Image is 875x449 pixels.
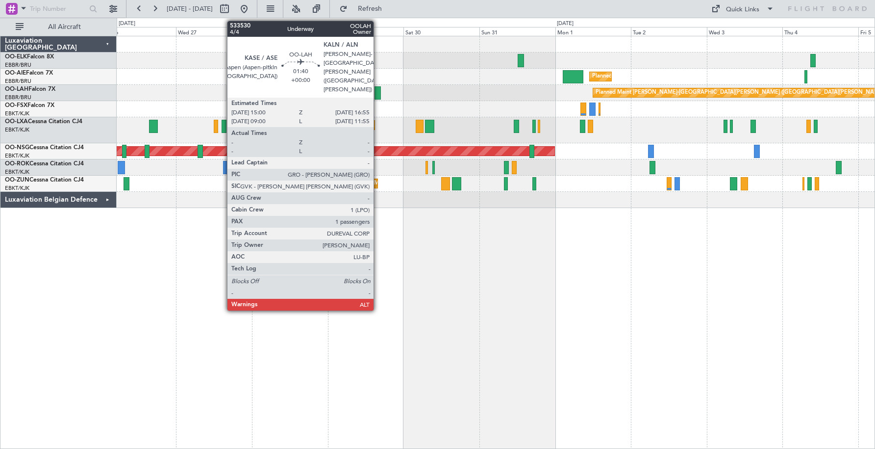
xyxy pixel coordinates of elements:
span: OO-ELK [5,54,27,60]
div: Mon 1 [555,27,631,36]
span: OO-ROK [5,161,29,167]
a: OO-FSXFalcon 7X [5,103,54,108]
div: Thu 4 [782,27,858,36]
a: OO-ROKCessna Citation CJ4 [5,161,84,167]
input: Trip Number [30,1,86,16]
a: OO-LAHFalcon 7X [5,86,55,92]
a: EBKT/KJK [5,110,29,117]
span: OO-NSG [5,145,29,151]
div: Planned Maint [GEOGRAPHIC_DATA] ([GEOGRAPHIC_DATA] National) [237,118,415,132]
div: Sun 31 [479,27,555,36]
div: Wed 3 [707,27,783,36]
div: [DATE] [557,20,574,28]
div: Fri 29 [328,27,404,36]
span: OO-LAH [5,86,28,92]
button: Quick Links [706,1,779,17]
a: OO-NSGCessna Citation CJ4 [5,145,84,151]
a: EBKT/KJK [5,168,29,176]
span: OO-LXA [5,119,28,125]
div: Sat 30 [403,27,479,36]
a: EBKT/KJK [5,126,29,133]
span: All Aircraft [25,24,103,30]
a: EBKT/KJK [5,152,29,159]
span: [DATE] - [DATE] [167,4,213,13]
a: EBBR/BRU [5,94,31,101]
div: Tue 26 [100,27,176,36]
div: Wed 27 [176,27,252,36]
span: OO-FSX [5,103,27,108]
span: OO-ZUN [5,177,29,183]
button: Refresh [335,1,394,17]
span: OO-AIE [5,70,26,76]
span: Refresh [350,5,391,12]
a: OO-AIEFalcon 7X [5,70,53,76]
a: EBBR/BRU [5,61,31,69]
a: OO-ZUNCessna Citation CJ4 [5,177,84,183]
div: Owner [GEOGRAPHIC_DATA]-[GEOGRAPHIC_DATA] [254,160,387,175]
div: Planned Maint [GEOGRAPHIC_DATA] ([GEOGRAPHIC_DATA]) [592,69,747,84]
a: OO-ELKFalcon 8X [5,54,54,60]
a: OO-LXACessna Citation CJ4 [5,119,82,125]
div: Thu 28 [252,27,328,36]
div: Quick Links [726,5,759,15]
a: EBKT/KJK [5,185,29,192]
button: All Aircraft [11,19,106,35]
div: Tue 2 [631,27,707,36]
a: EBBR/BRU [5,78,31,85]
div: [DATE] [119,20,135,28]
div: Planned Maint Kortrijk-[GEOGRAPHIC_DATA] [352,176,467,191]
